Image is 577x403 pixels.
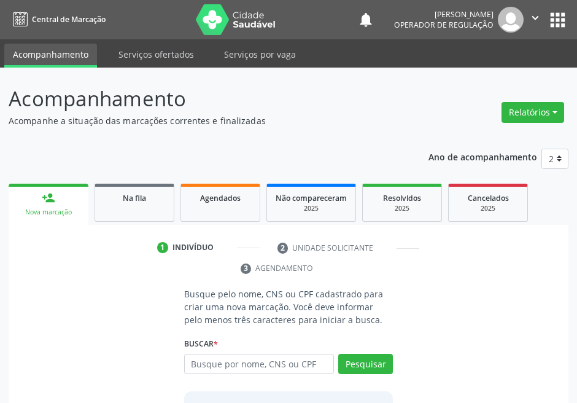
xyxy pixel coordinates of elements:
[17,208,80,217] div: Nova marcação
[529,11,542,25] i: 
[276,193,347,203] span: Não compareceram
[428,149,537,164] p: Ano de acompanhamento
[110,44,203,65] a: Serviços ofertados
[524,7,547,33] button: 
[501,102,564,123] button: Relatórios
[338,354,393,375] button: Pesquisar
[457,204,519,213] div: 2025
[172,242,214,253] div: Indivíduo
[394,9,494,20] div: [PERSON_NAME]
[42,191,55,205] div: person_add
[4,44,97,68] a: Acompanhamento
[9,84,400,114] p: Acompanhamento
[357,11,374,28] button: notifications
[157,242,168,253] div: 1
[468,193,509,203] span: Cancelados
[200,193,241,203] span: Agendados
[9,114,400,127] p: Acompanhe a situação das marcações correntes e finalizadas
[32,14,106,25] span: Central de Marcação
[215,44,304,65] a: Serviços por vaga
[371,204,433,213] div: 2025
[9,9,106,29] a: Central de Marcação
[184,335,218,354] label: Buscar
[184,354,334,375] input: Busque por nome, CNS ou CPF
[498,7,524,33] img: img
[276,204,347,213] div: 2025
[184,288,393,326] p: Busque pelo nome, CNS ou CPF cadastrado para criar uma nova marcação. Você deve informar pelo men...
[547,9,568,31] button: apps
[394,20,494,30] span: Operador de regulação
[383,193,421,203] span: Resolvidos
[123,193,146,203] span: Na fila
